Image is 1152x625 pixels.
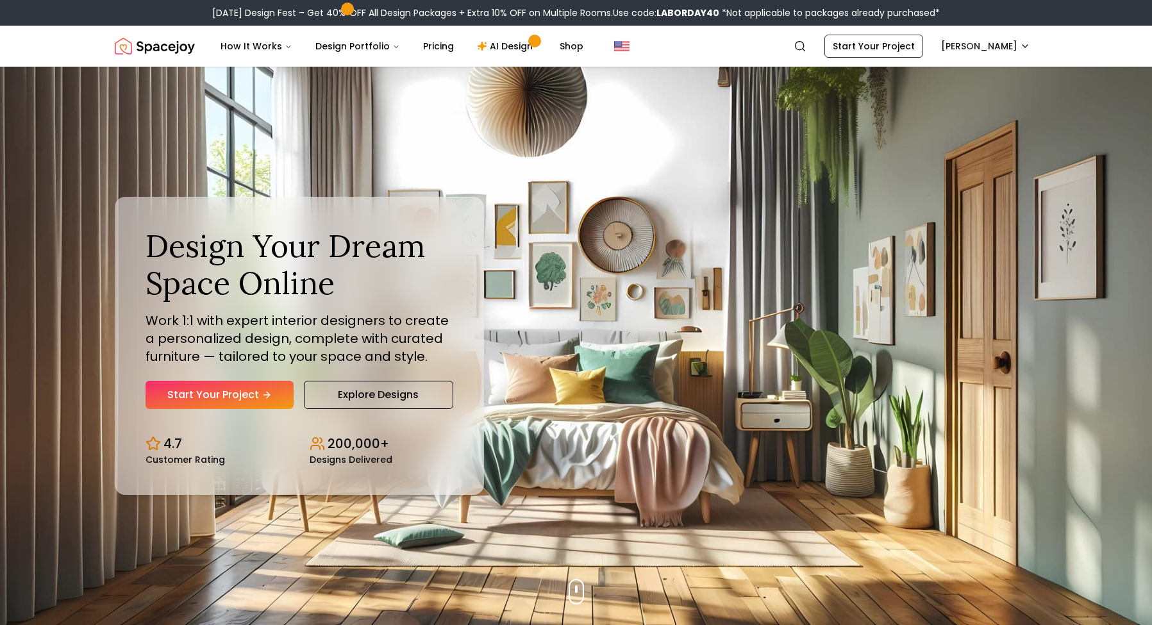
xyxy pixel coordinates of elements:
nav: Global [115,26,1038,67]
a: Pricing [413,33,464,59]
div: Design stats [146,424,453,464]
span: *Not applicable to packages already purchased* [719,6,940,19]
small: Customer Rating [146,455,225,464]
button: How It Works [210,33,303,59]
button: [PERSON_NAME] [933,35,1038,58]
a: Start Your Project [146,381,294,409]
button: Design Portfolio [305,33,410,59]
img: Spacejoy Logo [115,33,195,59]
img: United States [614,38,630,54]
a: Shop [549,33,594,59]
p: 4.7 [163,435,182,453]
b: LABORDAY40 [656,6,719,19]
p: Work 1:1 with expert interior designers to create a personalized design, complete with curated fu... [146,312,453,365]
small: Designs Delivered [310,455,392,464]
nav: Main [210,33,594,59]
h1: Design Your Dream Space Online [146,228,453,301]
a: Start Your Project [824,35,923,58]
span: Use code: [613,6,719,19]
a: AI Design [467,33,547,59]
a: Explore Designs [304,381,453,409]
a: Spacejoy [115,33,195,59]
p: 200,000+ [328,435,389,453]
div: [DATE] Design Fest – Get 40% OFF All Design Packages + Extra 10% OFF on Multiple Rooms. [212,6,940,19]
